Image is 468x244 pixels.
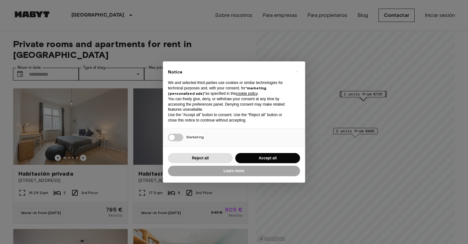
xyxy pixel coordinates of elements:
[168,69,290,75] h2: Notice
[292,66,302,77] button: Close this notice
[168,112,290,123] p: Use the “Accept all” button to consent. Use the “Reject all” button or close this notice to conti...
[236,91,257,96] a: cookie policy
[168,80,290,96] p: We and selected third parties use cookies or similar technologies for technical purposes and, wit...
[235,153,300,164] button: Accept all
[168,96,290,112] p: You can freely give, deny, or withdraw your consent at any time by accessing the preferences pane...
[168,153,233,164] button: Reject all
[296,68,298,75] span: ×
[168,86,266,96] strong: “marketing (personalized ads)”
[186,135,204,139] span: Marketing
[168,166,300,176] button: Learn more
